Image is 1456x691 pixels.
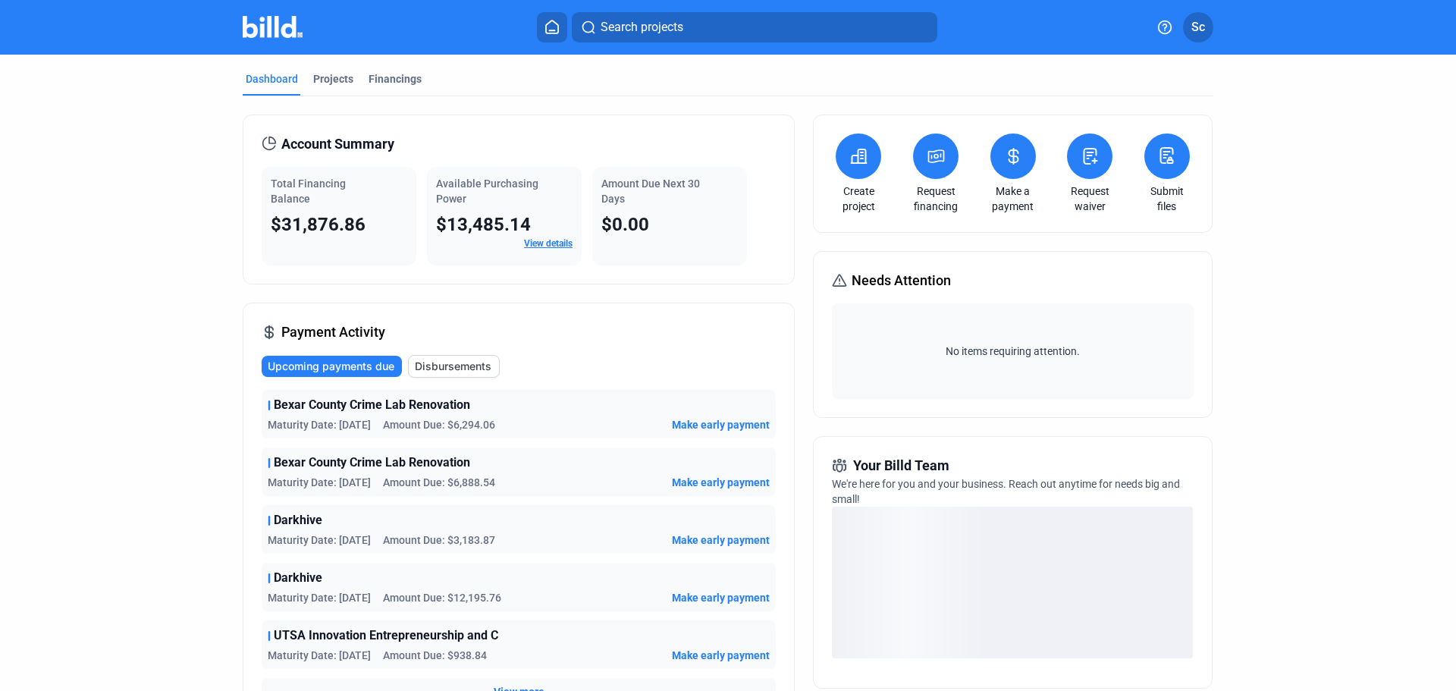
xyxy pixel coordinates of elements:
button: Make early payment [672,475,770,490]
span: Amount Due: $12,195.76 [383,590,501,605]
span: $13,485.14 [436,214,531,235]
span: We're here for you and your business. Reach out anytime for needs big and small! [832,478,1180,505]
span: Maturity Date: [DATE] [268,475,371,490]
span: Search projects [601,18,683,36]
div: loading [832,507,1193,658]
button: Sc [1183,12,1213,42]
a: View details [524,238,573,249]
span: Disbursements [415,359,491,374]
span: Upcoming payments due [268,359,394,374]
div: Financings [369,71,422,86]
img: Billd Company Logo [243,16,303,38]
a: Create project [832,184,885,214]
span: Bexar County Crime Lab Renovation [274,454,470,472]
span: Amount Due: $6,294.06 [383,417,495,432]
button: Upcoming payments due [262,356,402,377]
span: Bexar County Crime Lab Renovation [274,396,470,414]
span: Maturity Date: [DATE] [268,417,371,432]
a: Submit files [1141,184,1194,214]
span: Account Summary [281,133,394,155]
span: Total Financing Balance [271,177,346,205]
span: Sc [1191,18,1205,36]
span: Darkhive [274,569,322,587]
a: Make a payment [987,184,1040,214]
span: Your Billd Team [853,455,949,476]
span: UTSA Innovation Entrepreneurship and C [274,627,498,645]
span: Available Purchasing Power [436,177,538,205]
span: $31,876.86 [271,214,366,235]
span: $0.00 [601,214,649,235]
span: Amount Due: $6,888.54 [383,475,495,490]
button: Make early payment [672,648,770,663]
span: Maturity Date: [DATE] [268,590,371,605]
div: Dashboard [246,71,298,86]
span: Needs Attention [852,270,951,291]
button: Make early payment [672,417,770,432]
span: Amount Due: $938.84 [383,648,487,663]
span: Maturity Date: [DATE] [268,648,371,663]
span: Payment Activity [281,322,385,343]
span: Maturity Date: [DATE] [268,532,371,548]
a: Request waiver [1063,184,1116,214]
span: Darkhive [274,511,322,529]
button: Make early payment [672,532,770,548]
div: Projects [313,71,353,86]
span: Amount Due: $3,183.87 [383,532,495,548]
button: Disbursements [408,355,500,378]
span: No items requiring attention. [838,344,1187,359]
button: Search projects [572,12,937,42]
span: Amount Due Next 30 Days [601,177,700,205]
a: Request financing [909,184,962,214]
button: Make early payment [672,590,770,605]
